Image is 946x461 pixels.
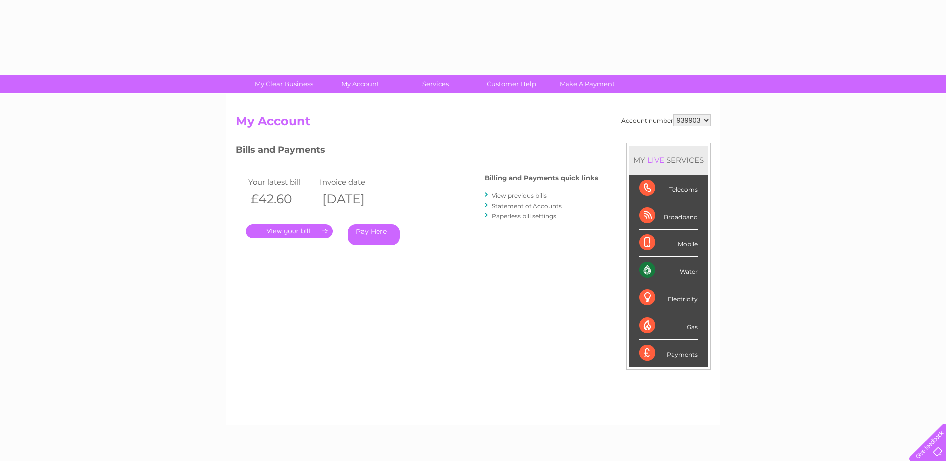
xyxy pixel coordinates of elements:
[639,257,698,284] div: Water
[243,75,325,93] a: My Clear Business
[639,340,698,367] div: Payments
[317,189,389,209] th: [DATE]
[645,155,666,165] div: LIVE
[348,224,400,245] a: Pay Here
[639,175,698,202] div: Telecoms
[639,312,698,340] div: Gas
[317,175,389,189] td: Invoice date
[639,284,698,312] div: Electricity
[319,75,401,93] a: My Account
[246,175,318,189] td: Your latest bill
[246,189,318,209] th: £42.60
[629,146,708,174] div: MY SERVICES
[236,143,598,160] h3: Bills and Payments
[246,224,333,238] a: .
[485,174,598,182] h4: Billing and Payments quick links
[470,75,553,93] a: Customer Help
[621,114,711,126] div: Account number
[492,192,547,199] a: View previous bills
[546,75,628,93] a: Make A Payment
[236,114,711,133] h2: My Account
[492,202,562,210] a: Statement of Accounts
[639,230,698,257] div: Mobile
[492,212,556,220] a: Paperless bill settings
[394,75,477,93] a: Services
[639,202,698,230] div: Broadband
